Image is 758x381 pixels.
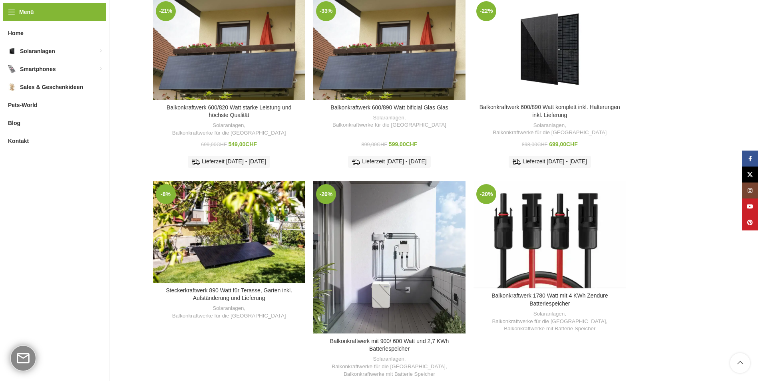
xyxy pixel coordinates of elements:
a: Solaranlagen [533,122,565,129]
span: -20% [316,184,336,204]
a: Balkonkraftwerke für die [GEOGRAPHIC_DATA] [493,129,607,137]
bdi: 549,00 [229,141,257,147]
a: Solaranlagen [213,122,244,129]
a: Balkonkraftwerke für die [GEOGRAPHIC_DATA] [172,129,286,137]
span: Menü [19,8,34,16]
a: Balkonkraftwerke für die [GEOGRAPHIC_DATA] [332,363,446,371]
span: -22% [476,1,496,21]
span: -20% [476,184,496,204]
a: Balkonkraftwerk 1780 Watt mit 4 KWh Zendure Batteriespeicher [474,181,626,288]
div: Lieferzeit [DATE] - [DATE] [188,156,270,168]
a: Solaranlagen [533,310,565,318]
img: Solaranlagen [8,47,16,55]
span: CHF [537,142,547,147]
div: Lieferzeit [DATE] - [DATE] [348,156,430,168]
bdi: 699,00 [201,142,227,147]
a: Steckerkraftwerk 890 Watt für Terasse, Garten inkl. Aufständerung und Lieferung [166,287,292,302]
a: Balkonkraftwerk 1780 Watt mit 4 KWh Zendure Batteriespeicher [491,292,608,307]
a: Steckerkraftwerk 890 Watt für Terasse, Garten inkl. Aufständerung und Lieferung [153,181,305,283]
a: Solaranlagen [213,305,244,312]
span: Smartphones [20,62,56,76]
div: Lieferzeit [DATE] - [DATE] [509,156,591,168]
div: , [157,122,301,137]
bdi: 899,00 [362,142,387,147]
span: -8% [156,184,176,204]
span: Sales & Geschenkideen [20,80,83,94]
span: CHF [217,142,227,147]
span: Kontakt [8,134,29,148]
div: , , [317,355,462,378]
a: Facebook Social Link [742,151,758,167]
a: Instagram Social Link [742,183,758,198]
a: Balkonkraftwerk mit 900/ 600 Watt und 2,7 KWh Batteriespeicher [313,181,466,333]
div: , [317,114,462,129]
span: Blog [8,116,20,130]
a: X Social Link [742,167,758,183]
span: CHF [245,141,257,147]
a: Balkonkraftwerk mit 900/ 600 Watt und 2,7 KWh Batteriespeicher [330,338,449,352]
span: -21% [156,1,176,21]
bdi: 898,00 [522,142,547,147]
a: Solaranlagen [373,355,404,363]
a: Balkonkraftwerk 600/890 Watt bificial Glas Glas [330,104,448,111]
a: YouTube Social Link [742,198,758,214]
div: , , [477,310,622,333]
span: CHF [566,141,578,147]
a: Scroll to top button [730,353,750,373]
span: CHF [377,142,387,147]
a: Balkonkraftwerke für die [GEOGRAPHIC_DATA] [172,312,286,320]
div: , [157,305,301,319]
a: Solaranlagen [373,114,404,122]
span: -33% [316,1,336,21]
a: Balkonkraftwerke mit Batterie Speicher [344,371,435,378]
span: CHF [406,141,418,147]
a: Balkonkraftwerk 600/890 Watt komplett inkl. Halterungen inkl. Lieferung [479,104,620,118]
a: Balkonkraftwerk 600/820 Watt starke Leistung und höchste Qualität [167,104,291,119]
span: Solaranlagen [20,44,55,58]
bdi: 599,00 [389,141,418,147]
bdi: 699,00 [549,141,578,147]
a: Pinterest Social Link [742,214,758,230]
img: Smartphones [8,65,16,73]
span: Pets-World [8,98,38,112]
span: Home [8,26,24,40]
a: Balkonkraftwerke für die [GEOGRAPHIC_DATA] [492,318,606,325]
a: Balkonkraftwerke mit Batterie Speicher [504,325,595,333]
img: Sales & Geschenkideen [8,83,16,91]
div: , [477,122,622,137]
a: Balkonkraftwerke für die [GEOGRAPHIC_DATA] [332,121,446,129]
